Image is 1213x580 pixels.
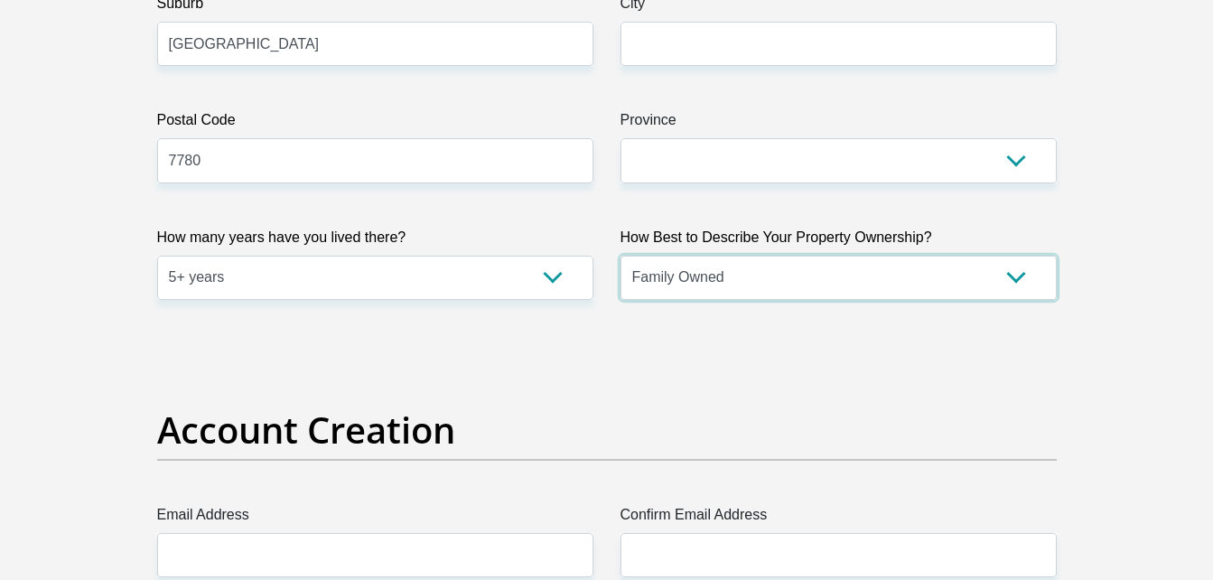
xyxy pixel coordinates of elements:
select: Please select a value [157,256,593,300]
label: How Best to Describe Your Property Ownership? [620,227,1057,256]
input: Suburb [157,22,593,66]
label: How many years have you lived there? [157,227,593,256]
label: Confirm Email Address [620,504,1057,533]
input: Confirm Email Address [620,533,1057,577]
input: Postal Code [157,138,593,182]
label: Email Address [157,504,593,533]
label: Province [620,109,1057,138]
label: Postal Code [157,109,593,138]
select: Please select a value [620,256,1057,300]
input: Email Address [157,533,593,577]
select: Please Select a Province [620,138,1057,182]
input: City [620,22,1057,66]
h2: Account Creation [157,408,1057,452]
